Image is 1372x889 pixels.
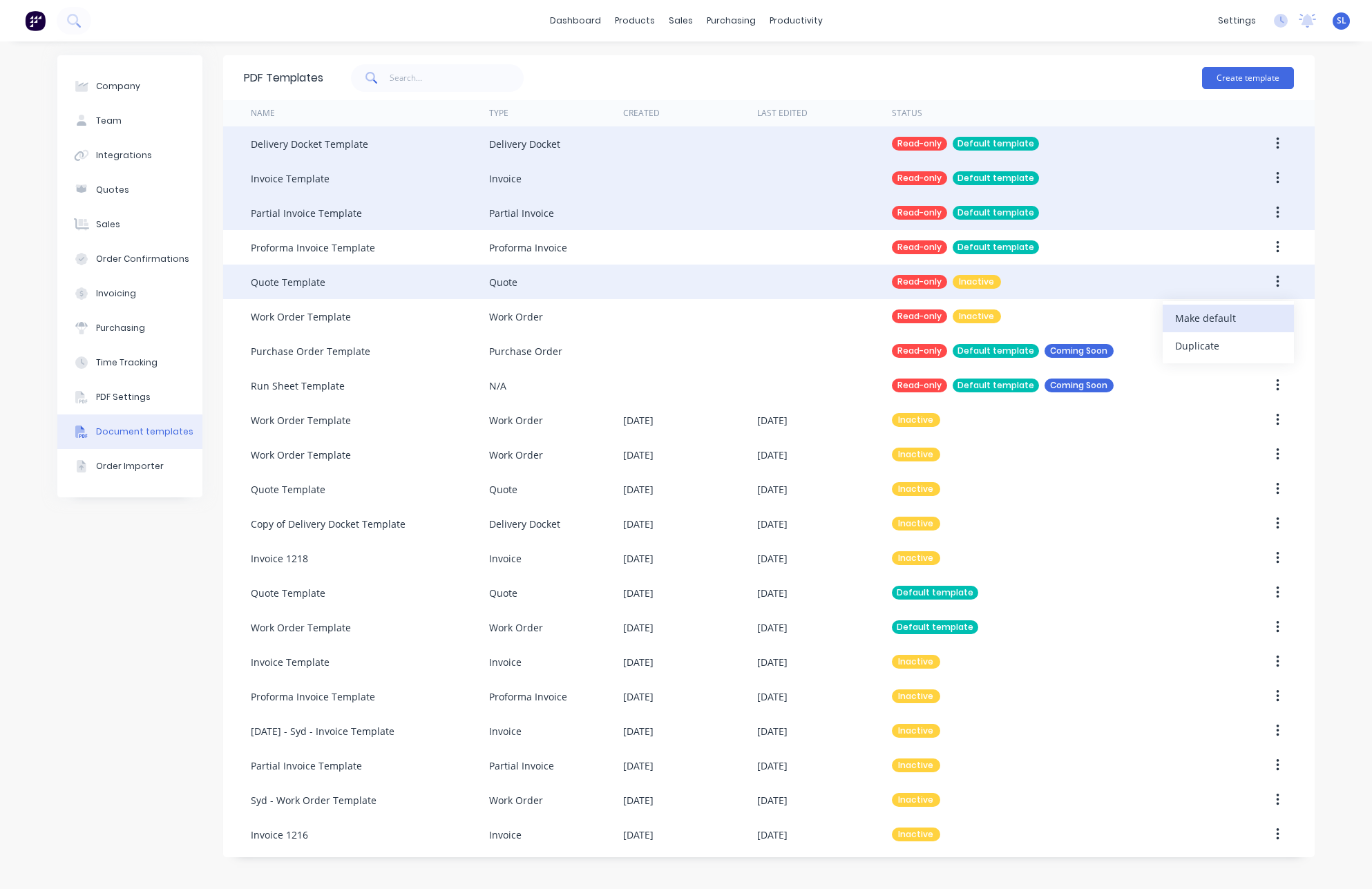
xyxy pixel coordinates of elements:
[892,137,947,151] div: Read-only
[757,828,788,842] div: [DATE]
[953,171,1039,185] div: Default template
[1175,336,1282,356] div: Duplicate
[892,586,978,600] div: Default template
[757,620,788,635] div: [DATE]
[96,287,136,300] div: Invoicing
[1337,15,1346,27] span: SL
[251,379,345,393] div: Run Sheet Template
[892,620,978,634] div: Default template
[700,10,763,31] div: purchasing
[57,173,202,207] button: Quotes
[892,240,947,254] div: Read-only
[892,344,947,358] div: Read-only
[251,793,377,807] div: Syd - Work Order Template
[623,482,654,497] div: [DATE]
[489,689,567,704] div: Proforma Invoice
[251,482,325,497] div: Quote Template
[953,137,1039,151] div: Default template
[489,171,522,186] div: Invoice
[244,70,323,86] div: PDF Templates
[57,207,202,242] button: Sales
[251,689,375,704] div: Proforma Invoice Template
[892,107,922,120] div: Status
[489,724,522,738] div: Invoice
[251,275,325,289] div: Quote Template
[953,309,1001,323] div: Inactive
[251,171,330,186] div: Invoice Template
[251,448,351,462] div: Work Order Template
[25,10,46,31] img: Factory
[251,828,308,842] div: Invoice 1216
[489,309,543,324] div: Work Order
[251,344,370,359] div: Purchase Order Template
[489,828,522,842] div: Invoice
[96,115,122,127] div: Team
[96,356,158,369] div: Time Tracking
[623,758,654,773] div: [DATE]
[623,551,654,566] div: [DATE]
[489,793,543,807] div: Work Order
[96,218,120,231] div: Sales
[623,107,660,120] div: Created
[623,655,654,669] div: [DATE]
[489,206,554,220] div: Partial Invoice
[953,379,1039,392] div: Default template
[953,240,1039,254] div: Default template
[57,276,202,311] button: Invoicing
[489,107,508,120] div: Type
[953,344,1039,358] div: Default template
[489,137,560,151] div: Delivery Docket
[57,449,202,484] button: Order Importer
[96,149,152,162] div: Integrations
[57,414,202,449] button: Document templates
[489,655,522,669] div: Invoice
[892,275,947,289] div: Read-only
[763,10,830,31] div: productivity
[1211,10,1263,31] div: settings
[251,240,375,255] div: Proforma Invoice Template
[757,551,788,566] div: [DATE]
[623,448,654,462] div: [DATE]
[96,322,145,334] div: Purchasing
[892,655,940,669] div: Inactive
[390,64,524,92] input: Search...
[57,380,202,414] button: PDF Settings
[251,758,362,773] div: Partial Invoice Template
[892,448,940,461] div: Inactive
[892,206,947,220] div: Read-only
[57,345,202,380] button: Time Tracking
[757,482,788,497] div: [DATE]
[489,240,567,255] div: Proforma Invoice
[757,448,788,462] div: [DATE]
[953,275,1001,289] div: Inactive
[623,620,654,635] div: [DATE]
[757,655,788,669] div: [DATE]
[892,379,947,392] div: Read-only
[623,724,654,738] div: [DATE]
[953,206,1039,220] div: Default template
[623,689,654,704] div: [DATE]
[57,311,202,345] button: Purchasing
[251,309,351,324] div: Work Order Template
[892,793,940,807] div: Inactive
[251,107,275,120] div: Name
[543,10,608,31] a: dashboard
[892,413,940,427] div: Inactive
[1045,379,1114,392] div: Coming Soon
[57,138,202,173] button: Integrations
[251,655,330,669] div: Invoice Template
[892,828,940,841] div: Inactive
[489,758,554,773] div: Partial Invoice
[1202,67,1294,89] button: Create template
[251,586,325,600] div: Quote Template
[623,828,654,842] div: [DATE]
[251,137,368,151] div: Delivery Docket Template
[251,206,362,220] div: Partial Invoice Template
[489,379,506,393] div: N/A
[757,517,788,531] div: [DATE]
[623,517,654,531] div: [DATE]
[892,689,940,703] div: Inactive
[757,413,788,428] div: [DATE]
[489,275,517,289] div: Quote
[1175,308,1282,328] div: Make default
